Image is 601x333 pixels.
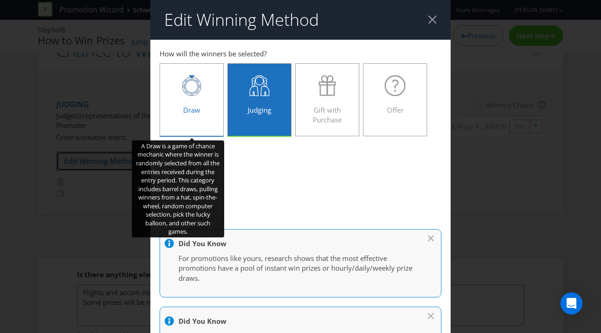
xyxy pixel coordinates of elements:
p: For promotions like yours, research shows that the most effective promotions have a pool of insta... [179,254,414,283]
span: How will the winners be selected? [160,49,267,58]
div: Open Intercom Messenger [560,292,583,315]
span: Draw [183,105,200,115]
span: Offer [387,105,404,115]
div: A Draw is a game of chance mechanic where the winner is randomly selected from all the entries re... [132,140,224,237]
span: Judging [248,105,271,115]
h2: Edit Winning Method [164,11,319,29]
span: Gift with Purchase [313,105,342,124]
